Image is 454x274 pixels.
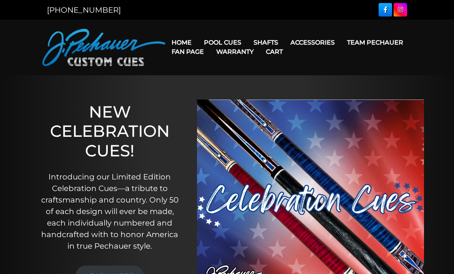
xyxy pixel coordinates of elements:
a: [PHONE_NUMBER] [47,5,121,15]
a: Team Pechauer [341,33,409,52]
a: Shafts [247,33,284,52]
a: Cart [260,42,289,61]
a: Home [165,33,198,52]
a: Warranty [210,42,260,61]
h1: NEW CELEBRATION CUES! [38,102,182,160]
img: Pechauer Custom Cues [42,29,165,66]
a: Pool Cues [198,33,247,52]
a: Accessories [284,33,341,52]
a: Fan Page [165,42,210,61]
p: Introducing our Limited Edition Celebration Cues—a tribute to craftsmanship and country. Only 50 ... [38,171,182,252]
